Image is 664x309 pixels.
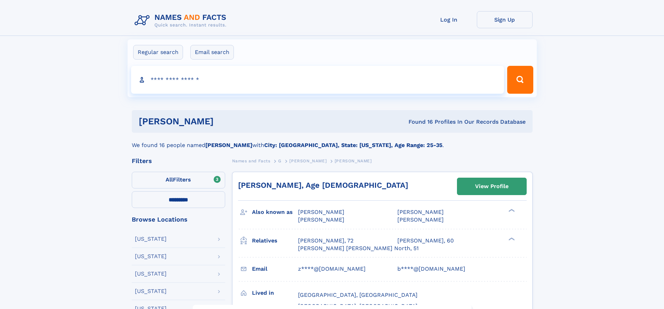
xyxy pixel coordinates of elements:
[298,245,419,252] a: [PERSON_NAME] [PERSON_NAME] North, 51
[132,216,225,223] div: Browse Locations
[190,45,234,60] label: Email search
[132,133,533,149] div: We found 16 people named with .
[335,159,372,163] span: [PERSON_NAME]
[252,263,298,275] h3: Email
[133,45,183,60] label: Regular search
[278,156,282,165] a: G
[289,156,327,165] a: [PERSON_NAME]
[166,176,173,183] span: All
[139,117,311,126] h1: [PERSON_NAME]
[397,237,454,245] a: [PERSON_NAME], 60
[507,66,533,94] button: Search Button
[131,66,504,94] input: search input
[289,159,327,163] span: [PERSON_NAME]
[278,159,282,163] span: G
[298,216,344,223] span: [PERSON_NAME]
[298,237,353,245] a: [PERSON_NAME], 72
[252,235,298,247] h3: Relatives
[238,181,408,190] a: [PERSON_NAME], Age [DEMOGRAPHIC_DATA]
[252,206,298,218] h3: Also known as
[132,11,232,30] img: Logo Names and Facts
[135,236,167,242] div: [US_STATE]
[507,208,515,213] div: ❯
[232,156,270,165] a: Names and Facts
[264,142,442,148] b: City: [GEOGRAPHIC_DATA], State: [US_STATE], Age Range: 25-35
[132,158,225,164] div: Filters
[135,254,167,259] div: [US_STATE]
[205,142,252,148] b: [PERSON_NAME]
[298,209,344,215] span: [PERSON_NAME]
[397,216,444,223] span: [PERSON_NAME]
[298,292,418,298] span: [GEOGRAPHIC_DATA], [GEOGRAPHIC_DATA]
[421,11,477,28] a: Log In
[507,237,515,241] div: ❯
[252,287,298,299] h3: Lived in
[311,118,526,126] div: Found 16 Profiles In Our Records Database
[477,11,533,28] a: Sign Up
[135,288,167,294] div: [US_STATE]
[475,178,509,194] div: View Profile
[132,172,225,188] label: Filters
[397,209,444,215] span: [PERSON_NAME]
[457,178,526,195] a: View Profile
[135,271,167,277] div: [US_STATE]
